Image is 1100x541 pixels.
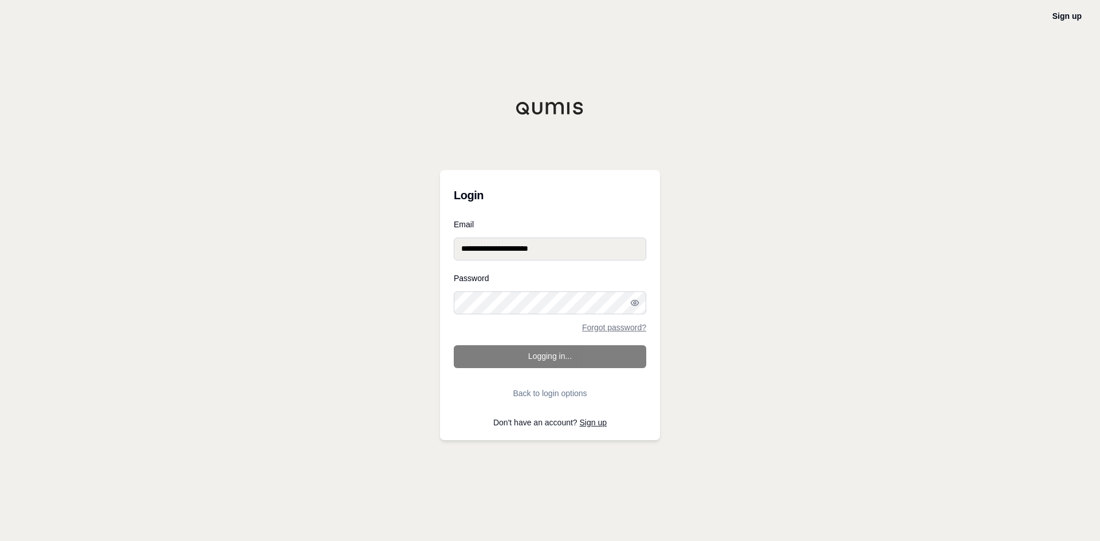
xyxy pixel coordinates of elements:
[516,101,584,115] img: Qumis
[454,382,646,405] button: Back to login options
[582,323,646,331] a: Forgot password?
[454,220,646,228] label: Email
[580,418,607,427] a: Sign up
[1052,11,1082,21] a: Sign up
[454,418,646,427] p: Don't have an account?
[454,184,646,207] h3: Login
[454,274,646,282] label: Password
